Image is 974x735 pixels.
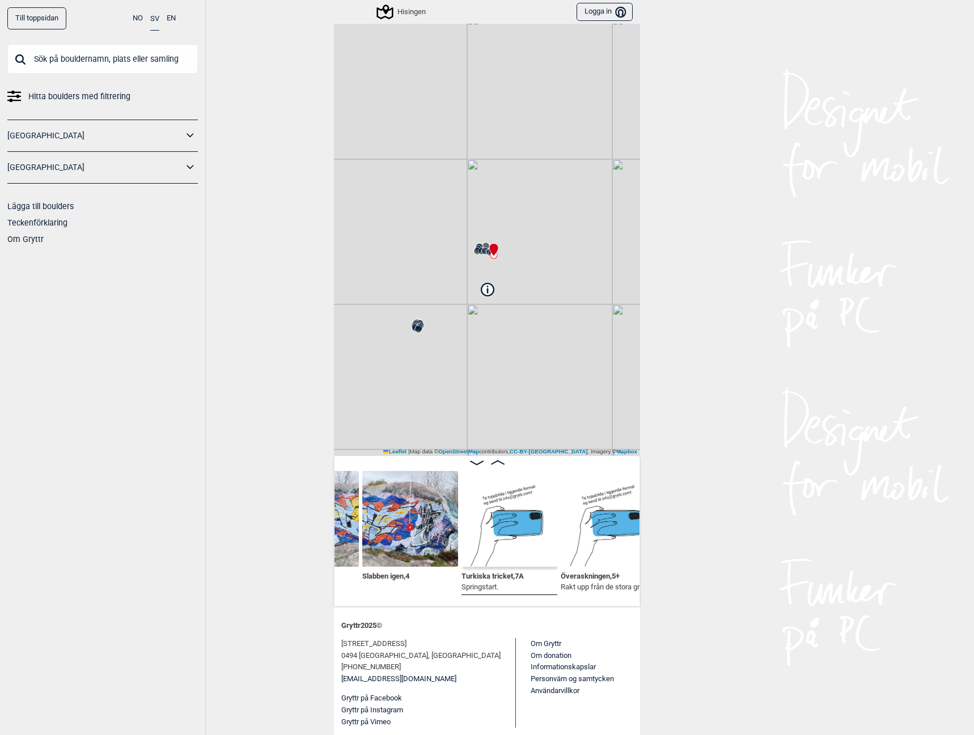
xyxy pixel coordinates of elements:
[341,692,402,704] button: Gryttr på Facebook
[408,448,410,454] span: |
[341,704,403,716] button: Gryttr på Instagram
[341,614,633,638] div: Gryttr 2025 ©
[577,3,633,22] button: Logga in
[438,448,479,454] a: OpenStreetMap
[167,7,176,29] button: EN
[341,650,501,662] span: 0494 [GEOGRAPHIC_DATA], [GEOGRAPHIC_DATA]
[341,716,391,728] button: Gryttr på Vimeo
[383,448,406,454] a: Leaflet
[531,639,561,648] a: Om Gryttr
[7,159,183,176] a: [GEOGRAPHIC_DATA]
[378,5,426,19] div: Hisingen
[362,570,409,580] span: Slabben igen , 4
[531,662,596,671] a: Informationskapslar
[7,128,183,144] a: [GEOGRAPHIC_DATA]
[561,570,620,580] span: Överaskningen , 5+
[7,7,66,29] a: Till toppsidan
[362,471,458,567] img: Slabben igen
[461,581,524,593] p: Springstart.
[461,471,557,567] img: Bilde Mangler
[133,7,143,29] button: NO
[341,638,406,650] span: [STREET_ADDRESS]
[561,581,643,593] p: Rakt upp från de stora gre
[531,651,571,660] a: Om donation
[28,88,130,105] span: Hitta boulders med filtrering
[510,448,588,454] a: CC-BY-[GEOGRAPHIC_DATA]
[616,448,637,454] a: Mapbox
[7,44,198,74] input: Sök på bouldernamn, plats eller samling
[380,448,640,456] div: Map data © contributors, , Imagery ©
[7,88,198,105] a: Hitta boulders med filtrering
[341,673,456,685] a: [EMAIL_ADDRESS][DOMAIN_NAME]
[150,7,159,31] button: SV
[531,674,614,683] a: Personvärn og samtycken
[7,218,67,227] a: Teckenförklaring
[7,202,74,211] a: Lägga till boulders
[461,570,524,580] span: Turkiska tricket , 7A
[561,471,657,567] img: Bilde Mangler
[341,661,401,673] span: [PHONE_NUMBER]
[7,235,44,244] a: Om Gryttr
[531,686,579,695] a: Användarvillkor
